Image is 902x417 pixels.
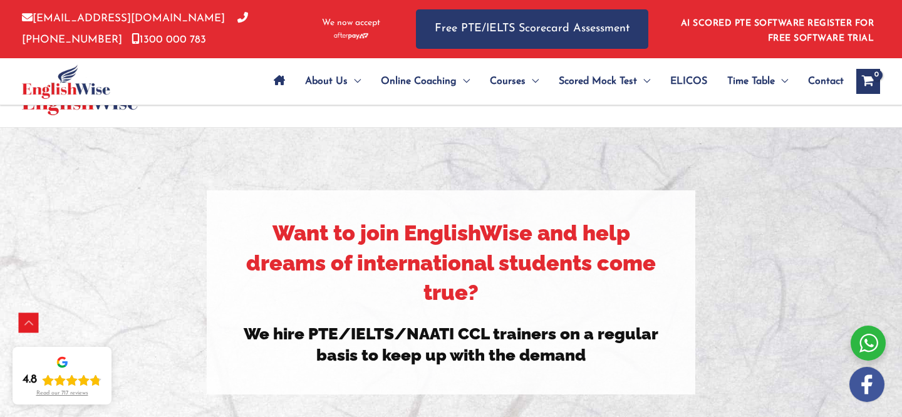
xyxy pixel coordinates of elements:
[305,59,348,103] span: About Us
[856,69,880,94] a: View Shopping Cart, empty
[348,59,361,103] span: Menu Toggle
[775,59,788,103] span: Menu Toggle
[526,59,539,103] span: Menu Toggle
[416,9,648,49] a: Free PTE/IELTS Scorecard Assessment
[132,34,206,45] a: 1300 000 783
[295,59,371,103] a: About UsMenu Toggle
[246,220,656,305] strong: Want to join EnglishWise and help dreams of international students come true?
[264,59,844,103] nav: Site Navigation: Main Menu
[457,59,470,103] span: Menu Toggle
[334,33,368,39] img: Afterpay-Logo
[849,367,884,402] img: white-facebook.png
[381,59,457,103] span: Online Coaching
[490,59,526,103] span: Courses
[559,59,637,103] span: Scored Mock Test
[673,9,880,49] aside: Header Widget 1
[322,17,380,29] span: We now accept
[798,59,844,103] a: Contact
[371,59,480,103] a: Online CoachingMenu Toggle
[23,373,101,388] div: Rating: 4.8 out of 5
[241,324,661,366] h3: We hire PTE/IELTS/NAATI CCL trainers on a regular basis to keep up with the demand
[681,19,874,43] a: AI SCORED PTE SOFTWARE REGISTER FOR FREE SOFTWARE TRIAL
[727,59,775,103] span: Time Table
[22,13,248,44] a: [PHONE_NUMBER]
[670,59,707,103] span: ELICOS
[717,59,798,103] a: Time TableMenu Toggle
[480,59,549,103] a: CoursesMenu Toggle
[22,64,110,99] img: cropped-ew-logo
[549,59,660,103] a: Scored Mock TestMenu Toggle
[22,13,225,24] a: [EMAIL_ADDRESS][DOMAIN_NAME]
[808,59,844,103] span: Contact
[23,373,37,388] div: 4.8
[36,390,88,397] div: Read our 717 reviews
[637,59,650,103] span: Menu Toggle
[660,59,717,103] a: ELICOS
